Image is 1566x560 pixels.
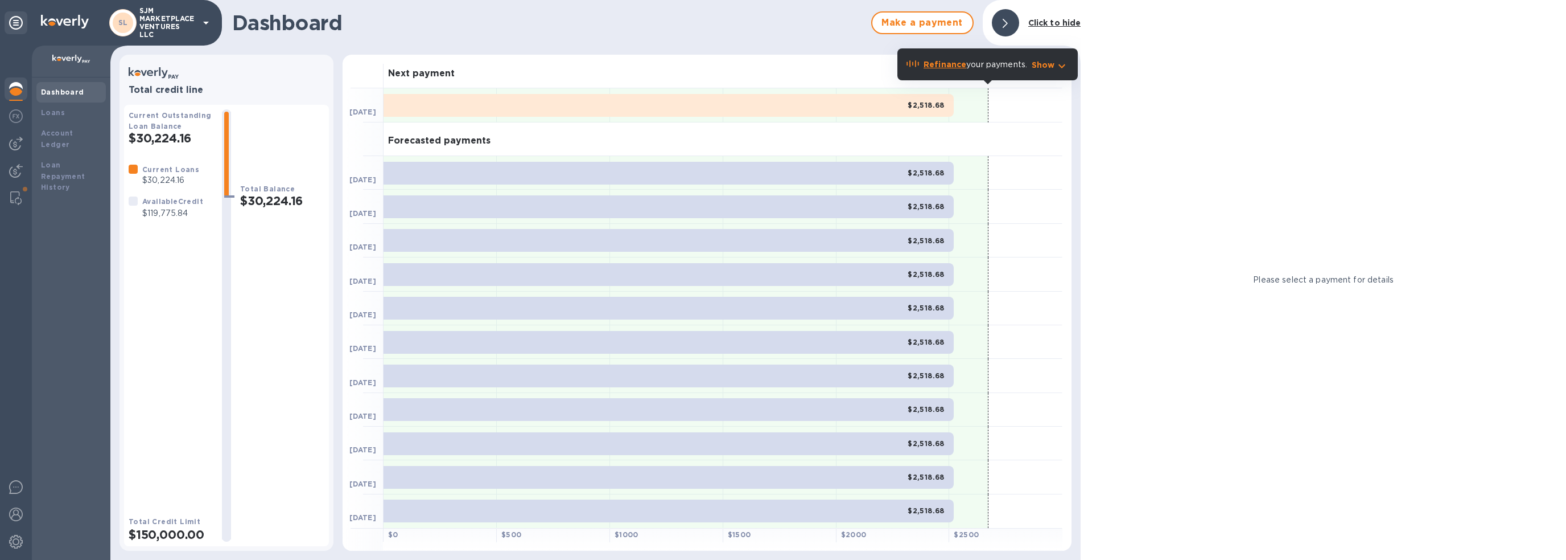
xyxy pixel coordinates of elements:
b: Account Ledger [41,129,73,149]
b: Total Credit Limit [129,517,200,526]
b: Loans [41,108,65,117]
b: $2,518.68 [908,371,945,380]
b: Current Outstanding Loan Balance [129,111,212,130]
b: $2,518.68 [908,270,945,279]
b: $2,518.68 [908,338,945,346]
b: $2,518.68 [908,236,945,245]
b: Available Credit [142,197,203,206]
b: SL [118,18,128,27]
b: [DATE] [349,513,376,522]
b: $2,518.68 [908,439,945,448]
p: $30,224.16 [142,174,199,186]
b: [DATE] [349,209,376,218]
b: Click to hide [1028,18,1081,27]
b: [DATE] [349,445,376,454]
h3: Next payment [388,68,455,79]
b: $ 1000 [615,530,638,539]
b: $2,518.68 [908,202,945,211]
b: $2,518.68 [908,169,945,177]
b: $ 2500 [954,530,979,539]
b: $2,518.68 [908,473,945,481]
b: [DATE] [349,277,376,285]
span: Make a payment [881,16,963,30]
b: [DATE] [349,243,376,251]
div: Unpin categories [5,11,27,34]
p: Show [1032,59,1055,71]
b: [DATE] [349,175,376,184]
b: [DATE] [349,344,376,353]
p: Please select a payment for details [1253,274,1394,286]
iframe: Chat Widget [1509,505,1566,560]
b: $2,518.68 [908,304,945,312]
b: $ 0 [388,530,398,539]
b: [DATE] [349,480,376,488]
b: Total Balance [240,185,295,193]
b: $ 500 [501,530,522,539]
b: [DATE] [349,310,376,319]
b: $2,518.68 [908,405,945,414]
h2: $30,224.16 [129,131,213,145]
b: Loan Repayment History [41,161,85,192]
p: SJM MARKETPLACE VENTURES LLC [139,7,196,39]
b: [DATE] [349,378,376,387]
p: $119,775.84 [142,207,203,219]
img: Foreign exchange [9,109,23,123]
b: $2,518.68 [908,101,945,109]
h2: $30,224.16 [240,194,324,208]
b: Dashboard [41,88,84,96]
b: $2,518.68 [908,506,945,515]
b: Current Loans [142,165,199,174]
b: [DATE] [349,412,376,420]
h2: $150,000.00 [129,528,213,542]
b: [DATE] [349,108,376,116]
button: Make a payment [871,11,974,34]
h3: Forecasted payments [388,136,491,146]
img: Logo [41,15,89,28]
b: $ 2000 [841,530,867,539]
b: Refinance [924,60,966,69]
b: $ 1500 [728,530,751,539]
h3: Total credit line [129,85,324,96]
p: your payments. [924,59,1027,71]
h1: Dashboard [232,11,866,35]
button: Show [1032,59,1069,71]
